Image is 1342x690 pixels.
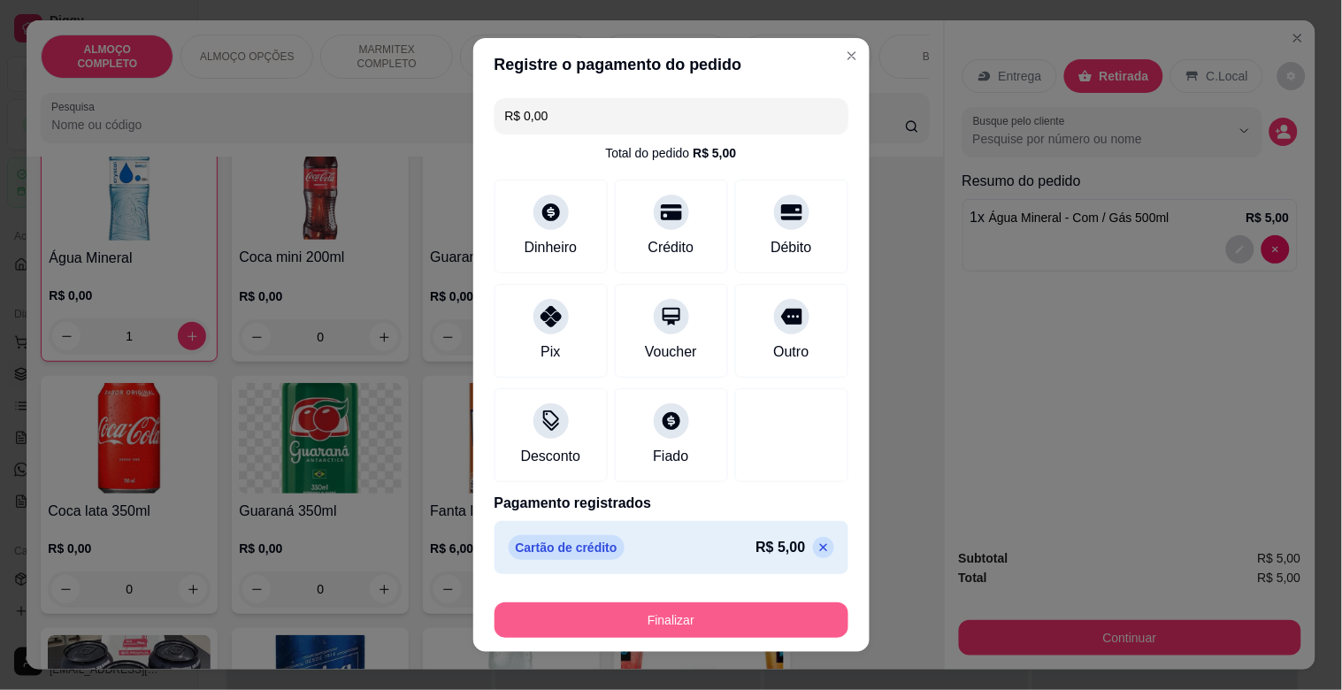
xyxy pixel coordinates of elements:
[521,446,581,467] div: Desconto
[473,38,870,91] header: Registre o pagamento do pedido
[648,237,694,258] div: Crédito
[505,98,838,134] input: Ex.: hambúrguer de cordeiro
[645,341,697,363] div: Voucher
[653,446,688,467] div: Fiado
[755,537,805,558] p: R$ 5,00
[693,144,736,162] div: R$ 5,00
[495,493,848,514] p: Pagamento registrados
[495,602,848,638] button: Finalizar
[541,341,560,363] div: Pix
[605,144,736,162] div: Total do pedido
[771,237,811,258] div: Débito
[509,535,625,560] p: Cartão de crédito
[838,42,866,70] button: Close
[525,237,578,258] div: Dinheiro
[773,341,809,363] div: Outro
